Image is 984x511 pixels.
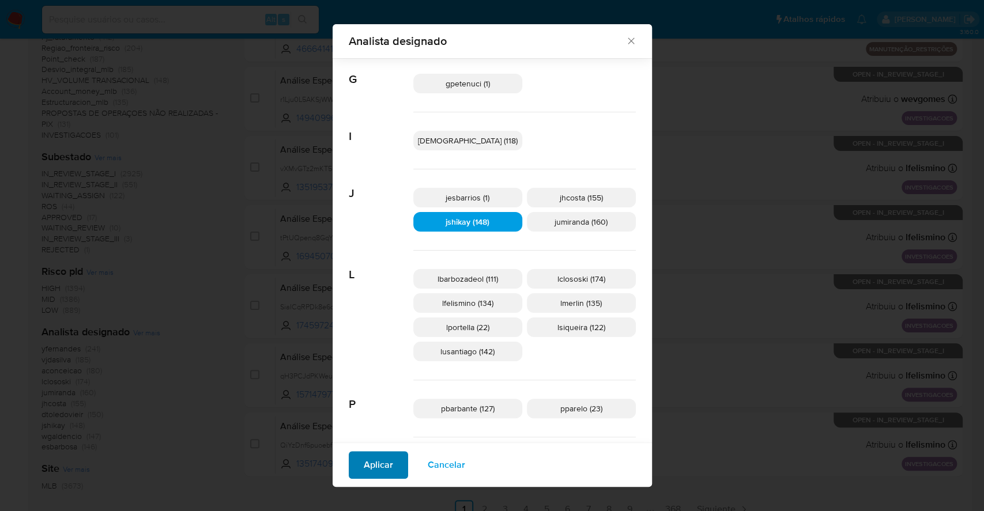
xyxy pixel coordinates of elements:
span: jshikay (148) [446,216,489,228]
div: lportella (22) [413,317,522,337]
span: L [349,251,413,282]
div: jumiranda (160) [527,212,636,232]
div: pparelo (23) [527,399,636,418]
div: lmerlin (135) [527,293,636,313]
span: R [349,437,413,468]
div: gpetenuci (1) [413,74,522,93]
span: Analista designado [349,35,626,47]
span: lusantiago (142) [440,346,495,357]
span: Aplicar [364,452,393,478]
div: lbarbozadeol (111) [413,269,522,289]
span: I [349,112,413,143]
div: pbarbante (127) [413,399,522,418]
div: jhcosta (155) [527,188,636,207]
div: lusantiago (142) [413,342,522,361]
div: jesbarrios (1) [413,188,522,207]
span: P [349,380,413,411]
span: pparelo (23) [560,403,602,414]
button: Aplicar [349,451,408,479]
span: [DEMOGRAPHIC_DATA] (118) [418,135,518,146]
div: lsiqueira (122) [527,317,636,337]
span: G [349,55,413,86]
div: lclososki (174) [527,269,636,289]
span: lportella (22) [446,321,489,333]
span: lclososki (174) [557,273,605,285]
button: Fechar [625,35,636,46]
span: lfelismino (134) [442,297,493,309]
div: lfelismino (134) [413,293,522,313]
button: Cancelar [413,451,480,479]
div: [DEMOGRAPHIC_DATA] (118) [413,131,522,150]
span: jhcosta (155) [560,192,603,203]
span: Cancelar [428,452,465,478]
span: jesbarrios (1) [446,192,489,203]
div: jshikay (148) [413,212,522,232]
span: gpetenuci (1) [446,78,490,89]
span: J [349,169,413,200]
span: jumiranda (160) [555,216,608,228]
span: pbarbante (127) [441,403,495,414]
span: lbarbozadeol (111) [438,273,498,285]
span: lsiqueira (122) [557,321,605,333]
span: lmerlin (135) [560,297,602,309]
